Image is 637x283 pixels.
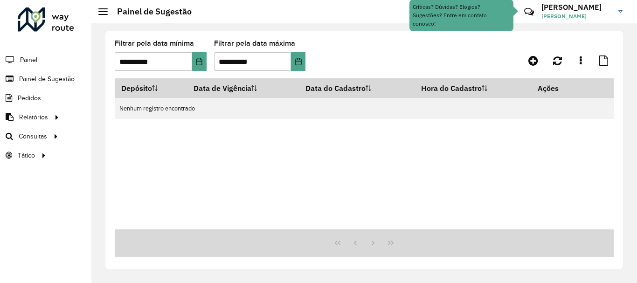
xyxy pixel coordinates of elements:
[299,78,415,98] th: Data do Cadastro
[541,3,611,12] h3: [PERSON_NAME]
[108,7,192,17] h2: Painel de Sugestão
[531,78,587,98] th: Ações
[19,74,75,84] span: Painel de Sugestão
[18,93,41,103] span: Pedidos
[291,52,305,71] button: Choose Date
[187,78,299,98] th: Data de Vigência
[541,12,611,21] span: [PERSON_NAME]
[115,38,194,49] label: Filtrar pela data mínima
[115,78,187,98] th: Depósito
[19,131,47,141] span: Consultas
[19,112,48,122] span: Relatórios
[20,55,37,65] span: Painel
[192,52,207,71] button: Choose Date
[115,98,614,119] td: Nenhum registro encontrado
[18,151,35,160] span: Tático
[415,78,531,98] th: Hora do Cadastro
[214,38,295,49] label: Filtrar pela data máxima
[519,2,539,22] a: Contato Rápido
